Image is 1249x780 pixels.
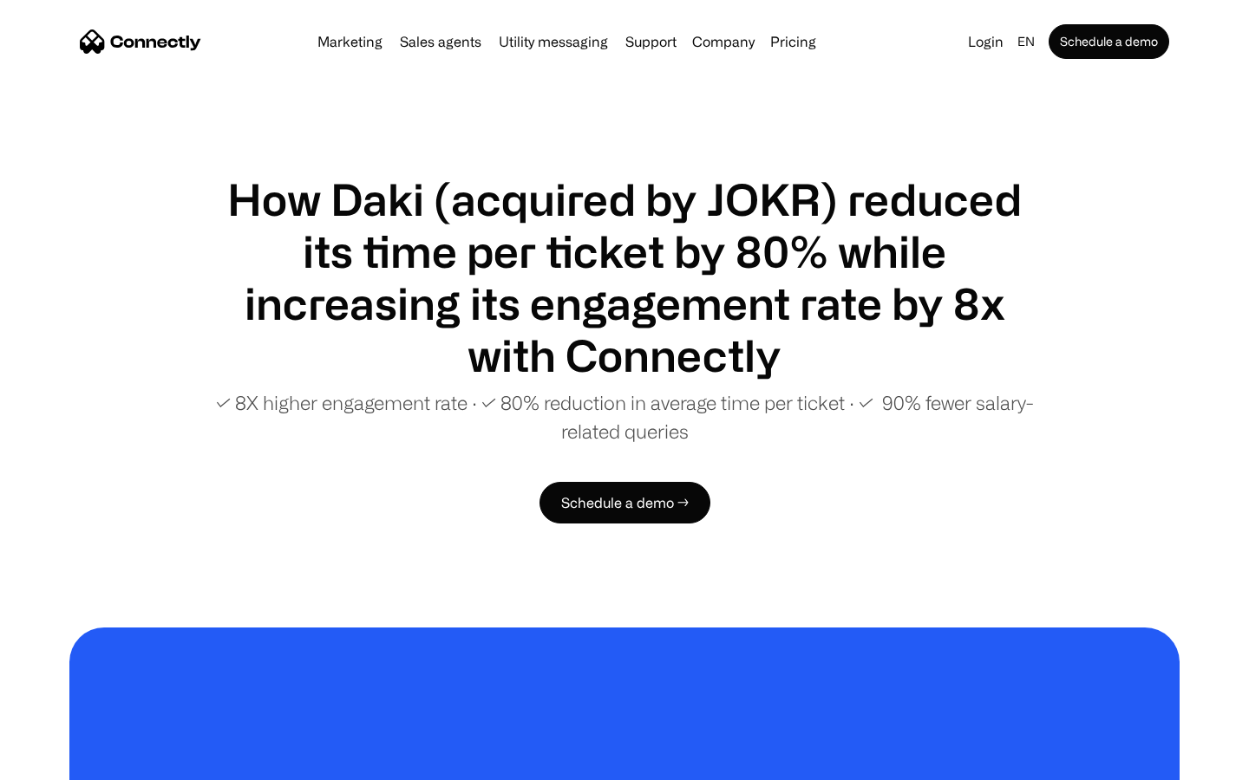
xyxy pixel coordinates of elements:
[1017,29,1035,54] div: en
[17,748,104,774] aside: Language selected: English
[1049,24,1169,59] a: Schedule a demo
[618,35,683,49] a: Support
[35,750,104,774] ul: Language list
[208,388,1041,445] p: ✓ 8X higher engagement rate ∙ ✓ 80% reduction in average time per ticket ∙ ✓ 90% fewer salary-rel...
[692,29,755,54] div: Company
[208,173,1041,381] h1: How Daki (acquired by JOKR) reduced its time per ticket by 80% while increasing its engagement ra...
[539,482,710,523] a: Schedule a demo →
[492,35,615,49] a: Utility messaging
[763,35,823,49] a: Pricing
[961,29,1010,54] a: Login
[311,35,389,49] a: Marketing
[393,35,488,49] a: Sales agents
